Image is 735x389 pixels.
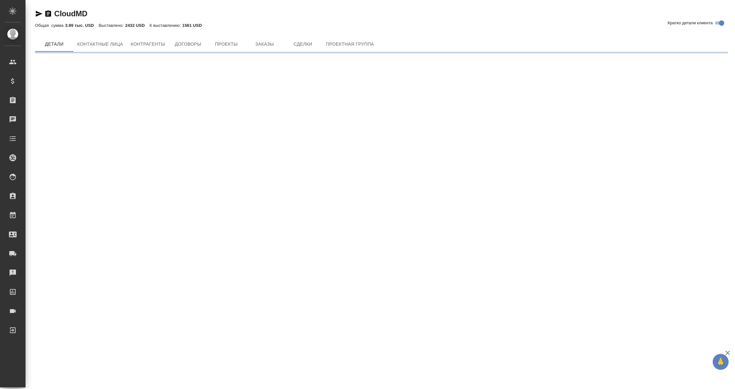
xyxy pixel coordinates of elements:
span: Заказы [249,40,280,48]
p: К выставлению: [150,23,182,28]
p: Выставлено: [99,23,125,28]
span: Кратко детали клиента [668,20,713,26]
button: 🙏 [713,354,729,370]
a: CloudMD [54,9,87,18]
span: Контрагенты [131,40,165,48]
button: Скопировать ссылку для ЯМессенджера [35,10,43,18]
span: 🙏 [715,355,726,369]
span: Договоры [173,40,203,48]
span: Сделки [287,40,318,48]
span: Проектная группа [326,40,374,48]
span: Проекты [211,40,241,48]
p: 1561 USD [182,23,207,28]
p: Общая сумма [35,23,65,28]
span: Контактные лица [77,40,123,48]
p: 3.99 тыс. USD [65,23,99,28]
p: 2432 USD [125,23,150,28]
span: Детали [39,40,70,48]
button: Скопировать ссылку [44,10,52,18]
